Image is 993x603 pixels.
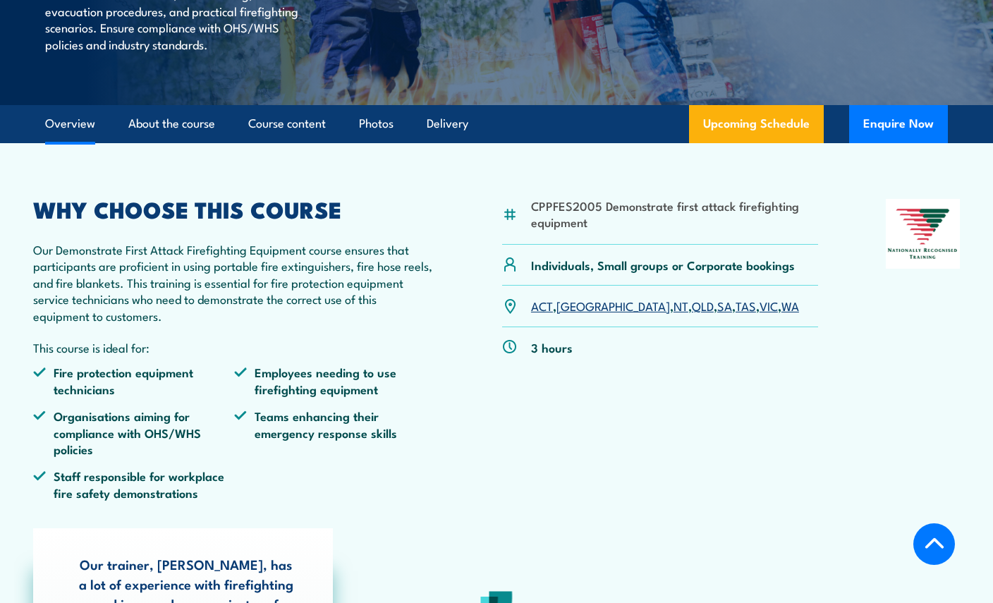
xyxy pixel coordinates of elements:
[736,297,756,314] a: TAS
[33,199,435,219] h2: WHY CHOOSE THIS COURSE
[674,297,688,314] a: NT
[234,364,435,397] li: Employees needing to use firefighting equipment
[427,105,468,142] a: Delivery
[531,297,553,314] a: ACT
[33,364,234,397] li: Fire protection equipment technicians
[45,105,95,142] a: Overview
[531,197,819,231] li: CPPFES2005 Demonstrate first attack firefighting equipment
[781,297,799,314] a: WA
[886,199,960,269] img: Nationally Recognised Training logo.
[33,468,234,501] li: Staff responsible for workplace fire safety demonstrations
[248,105,326,142] a: Course content
[33,339,435,355] p: This course is ideal for:
[689,105,824,143] a: Upcoming Schedule
[128,105,215,142] a: About the course
[717,297,732,314] a: SA
[33,241,435,324] p: Our Demonstrate First Attack Firefighting Equipment course ensures that participants are proficie...
[33,408,234,457] li: Organisations aiming for compliance with OHS/WHS policies
[234,408,435,457] li: Teams enhancing their emergency response skills
[531,339,573,355] p: 3 hours
[359,105,394,142] a: Photos
[692,297,714,314] a: QLD
[849,105,948,143] button: Enquire Now
[556,297,670,314] a: [GEOGRAPHIC_DATA]
[531,298,799,314] p: , , , , , , ,
[760,297,778,314] a: VIC
[531,257,795,273] p: Individuals, Small groups or Corporate bookings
